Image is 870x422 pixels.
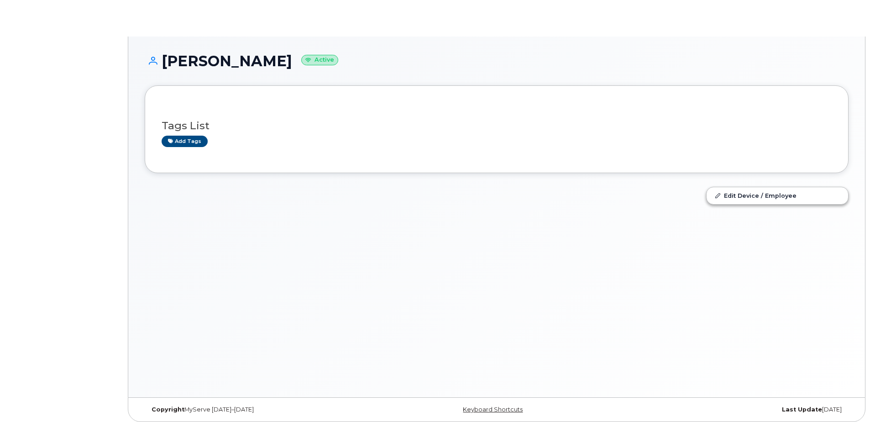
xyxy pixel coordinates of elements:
small: Active [301,55,338,65]
strong: Last Update [782,406,822,413]
a: Edit Device / Employee [707,187,848,204]
a: Add tags [162,136,208,147]
h3: Tags List [162,120,832,132]
div: MyServe [DATE]–[DATE] [145,406,379,413]
a: Keyboard Shortcuts [463,406,523,413]
div: [DATE] [614,406,849,413]
strong: Copyright [152,406,184,413]
h1: [PERSON_NAME] [145,53,849,69]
